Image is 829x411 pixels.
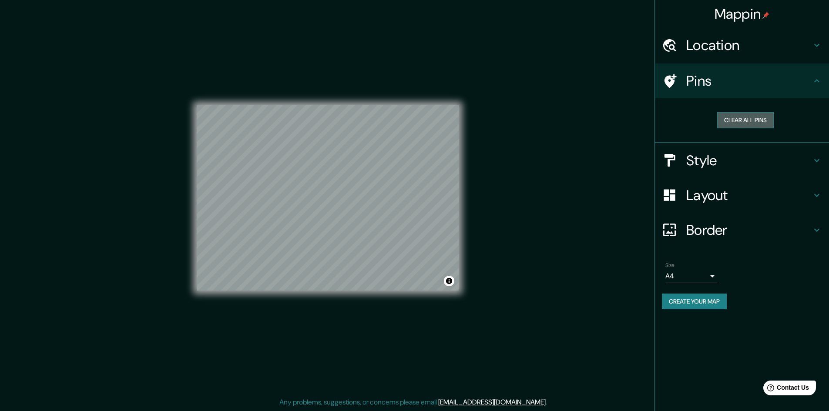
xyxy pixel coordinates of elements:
img: pin-icon.png [762,12,769,19]
h4: Mappin [715,5,770,23]
h4: Layout [686,187,812,204]
p: Any problems, suggestions, or concerns please email . [279,397,547,408]
h4: Location [686,37,812,54]
h4: Border [686,221,812,239]
canvas: Map [197,105,459,291]
iframe: Help widget launcher [752,377,819,401]
button: Toggle attribution [444,276,454,286]
div: Pins [655,63,829,98]
div: . [547,397,548,408]
h4: Pins [686,72,812,90]
div: . [548,397,550,408]
button: Clear all pins [717,112,774,128]
label: Size [665,261,675,269]
div: Layout [655,178,829,213]
div: Style [655,143,829,178]
div: A4 [665,269,718,283]
a: [EMAIL_ADDRESS][DOMAIN_NAME] [438,398,546,407]
button: Create your map [662,294,727,310]
div: Location [655,28,829,63]
h4: Style [686,152,812,169]
div: Border [655,213,829,247]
